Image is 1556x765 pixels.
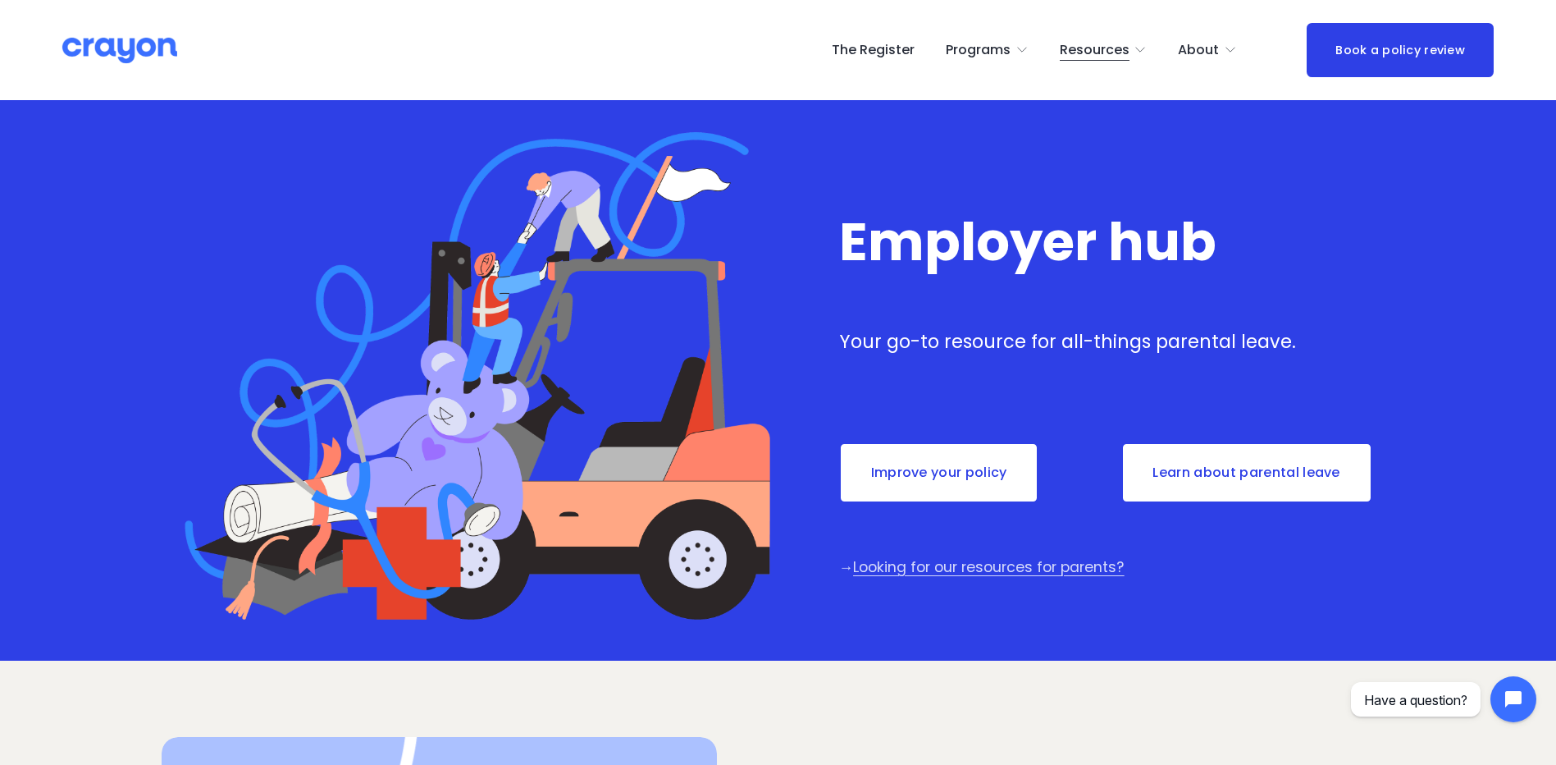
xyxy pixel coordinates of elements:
[839,214,1394,270] h1: Employer hub
[853,557,1124,577] a: Looking for our resources for parents?
[62,36,177,65] img: Crayon
[839,557,854,577] span: →
[1178,37,1237,63] a: folder dropdown
[946,39,1011,62] span: Programs
[1178,39,1219,62] span: About
[1060,37,1148,63] a: folder dropdown
[946,37,1029,63] a: folder dropdown
[1060,39,1129,62] span: Resources
[1307,23,1494,76] a: Book a policy review
[1121,442,1372,503] a: Learn about parental leave
[832,37,915,63] a: The Register
[839,442,1039,503] a: Improve your policy
[839,328,1394,356] p: Your go-to resource for all-things parental leave.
